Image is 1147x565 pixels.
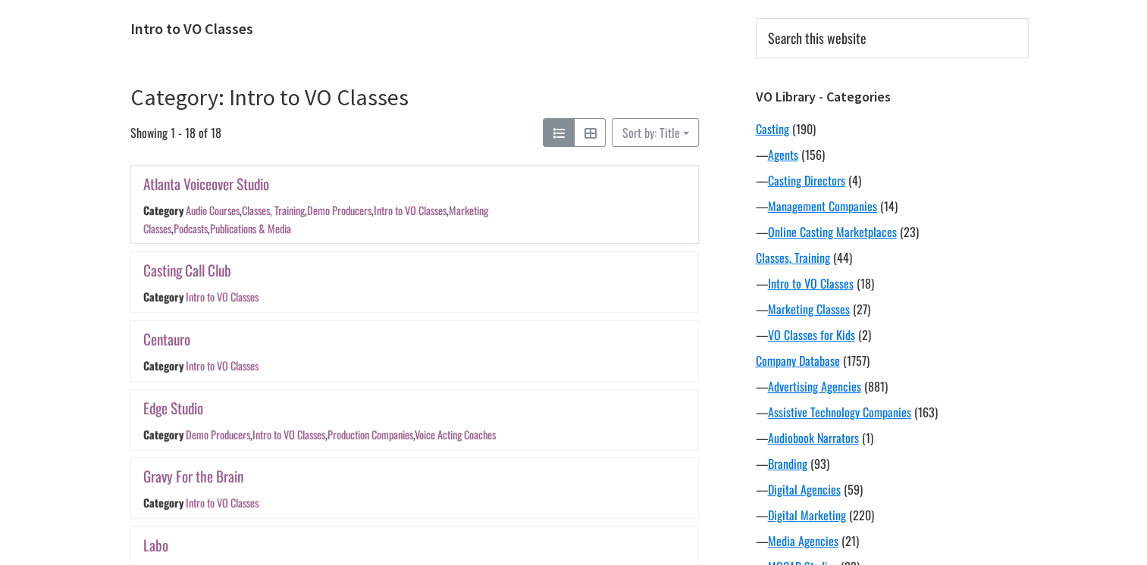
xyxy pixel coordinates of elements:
a: Agents [768,145,798,164]
div: Category [143,203,183,219]
a: Audio Courses [185,203,239,219]
a: Intro to VO Classes [373,203,446,219]
a: Company Database [756,351,840,370]
a: Category: Intro to VO Classes [130,83,409,111]
span: (59) [844,480,863,498]
div: — [756,274,1029,292]
div: Category [143,495,183,510]
div: Category [143,426,183,442]
h3: VO Library - Categories [756,89,1029,105]
div: — [756,480,1029,498]
a: Gravy For the Brain [143,465,243,487]
a: Intro to VO Classes [185,495,258,510]
a: Casting Directors [768,171,845,189]
a: VO Classes for Kids [768,326,855,344]
span: (1757) [843,351,870,370]
span: Showing 1 - 18 of 18 [130,118,221,147]
span: (4) [848,171,861,189]
span: (190) [792,120,816,138]
span: (23) [900,223,919,241]
a: Intro to VO Classes [252,426,324,442]
span: (44) [833,248,852,267]
a: Labo [143,534,168,556]
a: Demo Producers [306,203,371,219]
a: Voice Acting Coaches [414,426,495,442]
span: (163) [914,403,938,421]
div: — [756,171,1029,189]
a: Audiobook Narrators [768,429,859,447]
a: Edge Studio [143,397,203,419]
span: (18) [857,274,874,292]
div: — [756,532,1029,550]
span: (27) [853,300,870,318]
a: Classes, Training [241,203,304,219]
div: Category [143,357,183,373]
a: Podcasts [174,220,208,236]
span: (156) [801,145,825,164]
input: Search this website [756,18,1029,58]
span: (93) [810,454,829,473]
a: Publications & Media [210,220,291,236]
span: (21) [841,532,859,550]
a: Marketing Classes [768,300,850,318]
div: — [756,145,1029,164]
a: Management Companies [768,197,877,215]
a: Media Agencies [768,532,838,550]
a: Production Companies [327,426,412,442]
div: — [756,377,1029,395]
span: (220) [849,506,874,524]
a: Assistive Technology Companies [768,403,911,421]
a: Classes, Training [756,248,830,267]
a: Atlanta Voiceover Studio [143,173,269,195]
div: — [756,454,1029,473]
a: Online Casting Marketplaces [768,223,897,241]
a: Intro to VO Classes [185,357,258,373]
a: Digital Agencies [768,480,841,498]
h1: Intro to VO Classes [130,20,699,38]
a: Branding [768,454,807,473]
span: (14) [880,197,898,215]
div: Category [143,289,183,305]
a: Intro to VO Classes [768,274,854,292]
a: Casting Call Club [143,259,231,281]
span: (2) [858,326,871,344]
span: (881) [864,377,888,395]
a: Casting [756,120,789,138]
a: Centauro [143,328,190,350]
button: Sort by: Title [612,118,698,147]
div: , , , , , , [143,203,488,236]
a: Digital Marketing [768,506,846,524]
div: — [756,223,1029,241]
div: — [756,197,1029,215]
div: — [756,300,1029,318]
a: Advertising Agencies [768,377,861,395]
span: (1) [862,429,873,447]
a: Demo Producers [185,426,249,442]
div: — [756,429,1029,447]
div: — [756,326,1029,344]
div: , , , [185,426,495,442]
div: — [756,506,1029,524]
div: — [756,403,1029,421]
a: Intro to VO Classes [185,289,258,305]
a: Marketing Classes [143,203,488,236]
